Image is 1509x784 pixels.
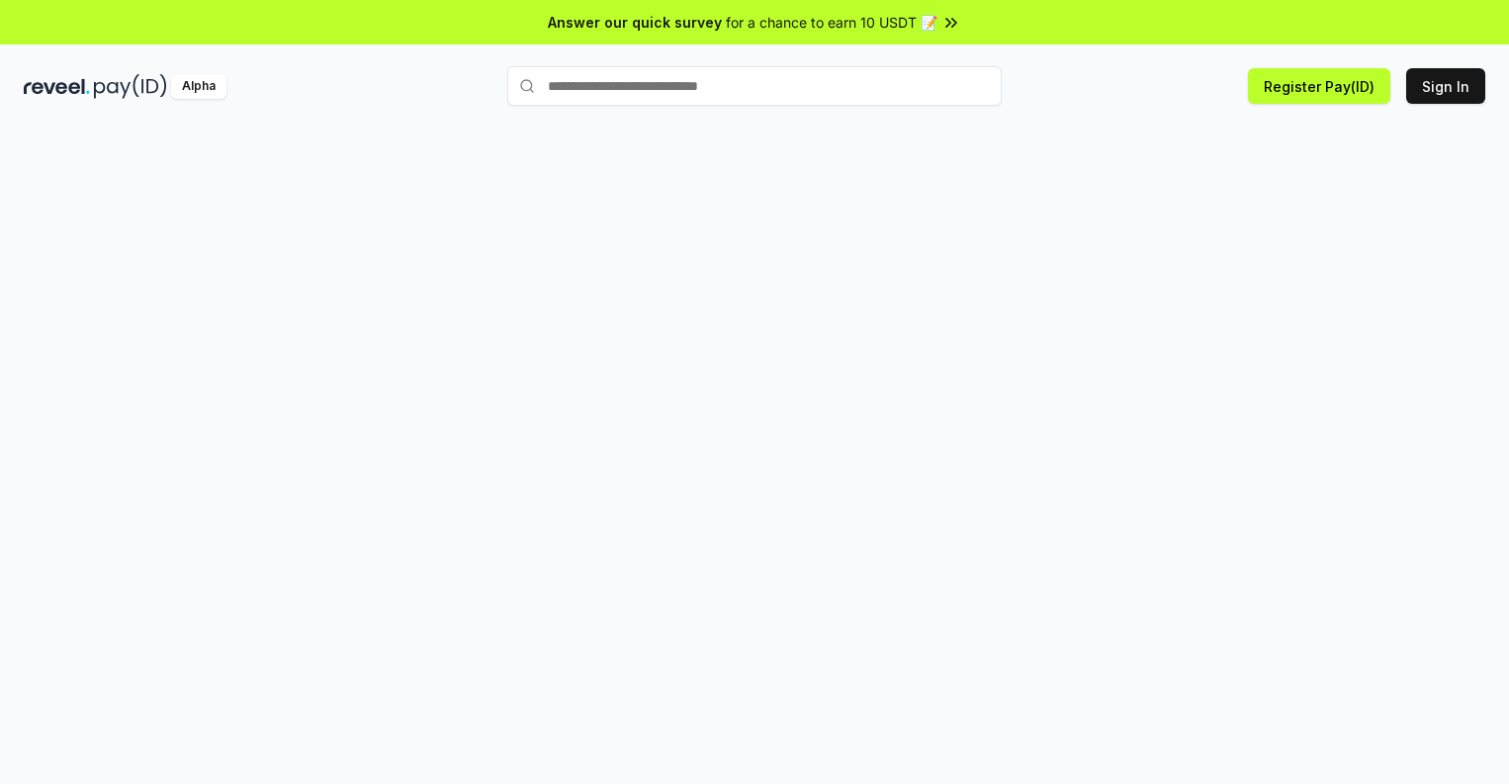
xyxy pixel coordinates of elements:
[1406,68,1485,104] button: Sign In
[726,12,937,33] span: for a chance to earn 10 USDT 📝
[171,74,226,99] div: Alpha
[94,74,167,99] img: pay_id
[1248,68,1390,104] button: Register Pay(ID)
[548,12,722,33] span: Answer our quick survey
[24,74,90,99] img: reveel_dark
